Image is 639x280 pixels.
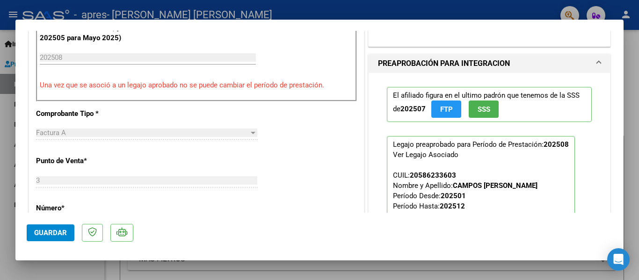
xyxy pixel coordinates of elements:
[36,108,132,119] p: Comprobante Tipo *
[410,170,456,180] div: 20586233603
[387,87,592,122] p: El afiliado figura en el ultimo padrón que tenemos de la SSS de
[544,140,569,149] strong: 202508
[369,54,610,73] mat-expansion-panel-header: PREAPROBACIÓN PARA INTEGRACION
[469,101,499,118] button: SSS
[453,181,537,190] strong: CAMPOS [PERSON_NAME]
[393,171,537,231] span: CUIL: Nombre y Apellido: Período Desde: Período Hasta: Admite Dependencia:
[431,101,461,118] button: FTP
[440,202,465,210] strong: 202512
[34,229,67,237] span: Guardar
[40,80,353,91] p: Una vez que se asoció a un legajo aprobado no se puede cambiar el período de prestación.
[27,224,74,241] button: Guardar
[607,248,630,271] div: Open Intercom Messenger
[440,105,453,114] span: FTP
[393,150,458,160] div: Ver Legajo Asociado
[400,105,426,113] strong: 202507
[459,212,469,221] strong: NO
[478,105,490,114] span: SSS
[387,136,575,260] p: Legajo preaprobado para Período de Prestación:
[441,192,466,200] strong: 202501
[40,22,134,43] p: Período de Prestación (Ej: 202505 para Mayo 2025)
[36,156,132,166] p: Punto de Venta
[36,129,66,137] span: Factura A
[36,203,132,214] p: Número
[378,58,510,69] h1: PREAPROBACIÓN PARA INTEGRACION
